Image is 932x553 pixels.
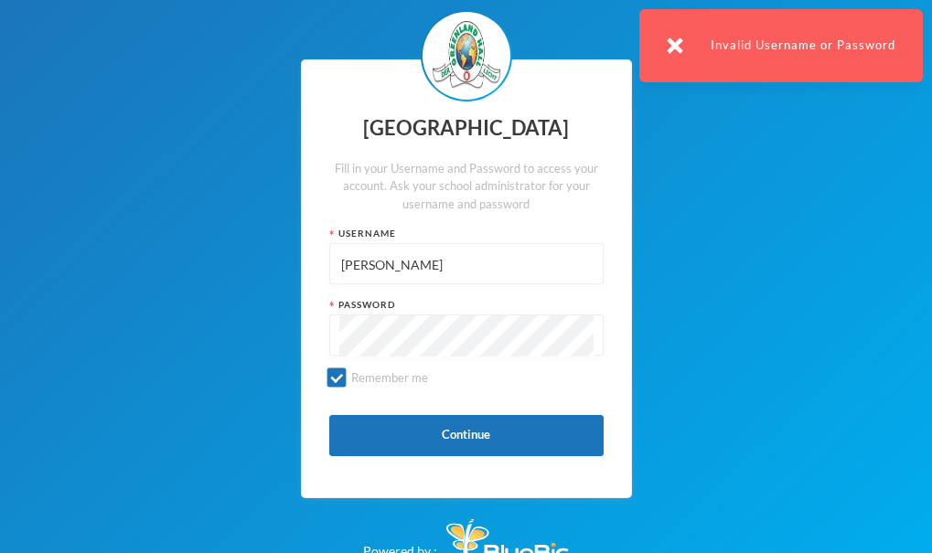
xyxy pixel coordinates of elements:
div: Invalid Username or Password [639,9,923,82]
div: Password [329,298,604,312]
span: Remember me [344,370,435,385]
div: Username [329,227,604,240]
div: Fill in your Username and Password to access your account. Ask your school administrator for your... [329,160,604,214]
div: [GEOGRAPHIC_DATA] [329,111,604,146]
button: Continue [329,415,604,456]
